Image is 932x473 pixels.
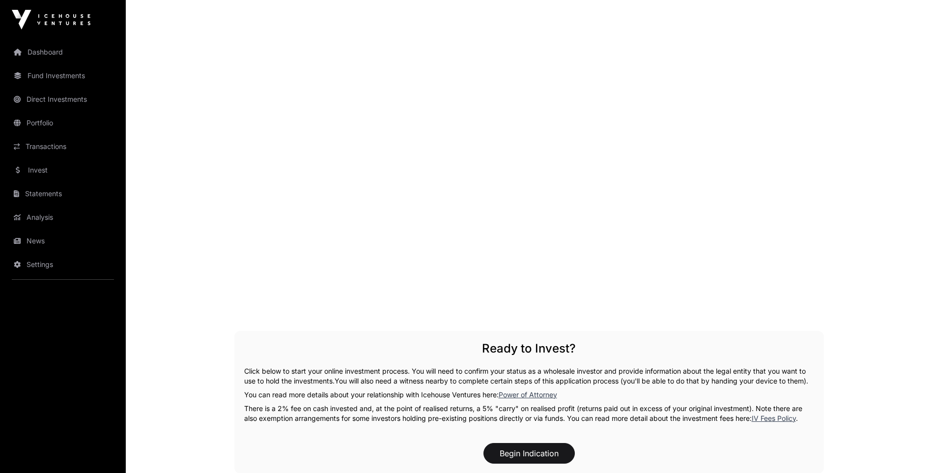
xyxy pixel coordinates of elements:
a: Fund Investments [8,65,118,87]
p: There is a 2% fee on cash invested and, at the point of realised returns, a 5% "carry" on realise... [244,404,814,423]
span: You will also need a witness nearby to complete certain steps of this application process (you'll... [335,377,808,385]
a: Settings [8,254,118,275]
a: Transactions [8,136,118,157]
a: Power of Attorney [499,390,557,399]
a: IV Fees Policy [752,414,796,422]
a: Statements [8,183,118,205]
img: Icehouse Ventures Logo [12,10,90,30]
a: Invest [8,159,118,181]
p: Click below to start your online investment process. You will need to confirm your status as a wh... [244,366,814,386]
p: You can read more details about your relationship with Icehouse Ventures here: [244,390,814,400]
a: News [8,230,118,252]
iframe: Chat Widget [883,426,932,473]
a: Dashboard [8,41,118,63]
a: Portfolio [8,112,118,134]
a: Analysis [8,207,118,228]
h2: Ready to Invest? [244,341,814,356]
button: Begin Indication [483,443,575,464]
a: Direct Investments [8,89,118,110]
